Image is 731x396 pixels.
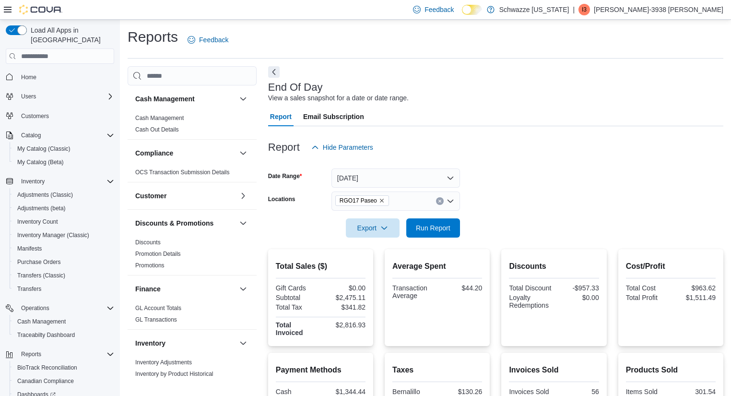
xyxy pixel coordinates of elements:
div: Isaac-3938 Holliday [578,4,590,15]
a: Transfers (Classic) [13,270,69,281]
span: My Catalog (Classic) [17,145,71,153]
span: Inventory [21,178,45,185]
button: Run Report [406,218,460,238]
span: Run Report [416,223,450,233]
p: | [573,4,575,15]
p: [PERSON_NAME]-3938 [PERSON_NAME] [594,4,723,15]
div: $0.00 [556,294,599,301]
div: -$957.33 [556,284,599,292]
span: Inventory Count [17,218,58,226]
button: Discounts & Promotions [237,217,249,229]
span: Manifests [17,245,42,252]
span: Transfers [17,285,41,293]
a: Inventory Manager (Classic) [13,229,93,241]
button: Transfers [10,282,118,296]
button: Purchase Orders [10,255,118,269]
span: Export [352,218,394,238]
span: My Catalog (Beta) [17,158,64,166]
span: Adjustments (beta) [17,204,66,212]
span: Catalog [17,130,114,141]
a: GL Account Totals [135,305,181,312]
h2: Invoices Sold [509,364,599,376]
div: $0.00 [322,284,365,292]
span: Feedback [424,5,454,14]
span: Inventory Manager (Classic) [13,229,114,241]
h3: Discounts & Promotions [135,218,213,228]
a: Traceabilty Dashboard [13,329,79,341]
span: Adjustments (beta) [13,203,114,214]
a: My Catalog (Classic) [13,143,74,155]
button: Operations [2,301,118,315]
span: Inventory Count [13,216,114,228]
div: Finance [128,302,257,329]
span: Manifests [13,243,114,254]
a: Cash Management [13,316,70,327]
span: RGO17 Paseo [340,196,377,205]
button: Finance [135,284,236,294]
span: Inventory Adjustments [135,359,192,366]
span: Adjustments (Classic) [13,189,114,201]
span: Cash Management [13,316,114,327]
a: Promotions [135,262,165,269]
h3: Compliance [135,148,173,158]
button: Manifests [10,242,118,255]
span: Customers [21,112,49,120]
div: Compliance [128,167,257,182]
a: GL Transactions [135,316,177,323]
button: Reports [2,348,118,361]
button: Cash Management [10,315,118,328]
span: Report [270,107,292,126]
span: Promotions [135,262,165,269]
div: Invoices Sold [509,388,552,396]
div: $341.82 [322,303,365,311]
span: Inventory Manager (Classic) [17,231,89,239]
a: Canadian Compliance [13,375,78,387]
label: Locations [268,195,295,203]
span: Traceabilty Dashboard [17,331,75,339]
button: Next [268,66,280,78]
span: Cash Management [135,114,184,122]
button: Inventory [2,175,118,188]
span: Transfers (Classic) [13,270,114,281]
span: Email Subscription [303,107,364,126]
a: Cash Management [135,115,184,121]
h2: Total Sales ($) [276,261,365,272]
button: Discounts & Promotions [135,218,236,228]
button: Catalog [17,130,45,141]
button: Transfers (Classic) [10,269,118,282]
span: RGO17 Paseo [335,195,389,206]
a: Discounts [135,239,161,246]
div: 56 [556,388,599,396]
a: Promotion Details [135,251,181,257]
span: Operations [21,304,49,312]
button: Cash Management [135,94,236,104]
span: Users [17,91,114,102]
h3: End Of Day [268,82,323,93]
input: Dark Mode [462,5,482,15]
div: $44.20 [439,284,483,292]
div: $130.26 [439,388,483,396]
button: Cash Management [237,93,249,105]
button: Reports [17,348,45,360]
button: [DATE] [331,168,460,188]
div: $1,511.49 [672,294,716,301]
span: Catalog [21,132,41,139]
div: Loyalty Redemptions [509,294,552,309]
span: Reports [21,350,41,358]
span: Discounts [135,239,161,246]
button: Traceabilty Dashboard [10,328,118,342]
span: Promotion Details [135,250,181,258]
span: My Catalog (Beta) [13,156,114,168]
a: Inventory Count Details [135,382,195,389]
a: Adjustments (Classic) [13,189,77,201]
span: Home [17,71,114,83]
span: Operations [17,302,114,314]
div: Cash [276,388,319,396]
h3: Report [268,142,300,153]
a: BioTrack Reconciliation [13,362,81,373]
img: Cova [19,5,62,14]
div: Cash Management [128,112,257,139]
span: Purchase Orders [17,258,61,266]
button: Compliance [135,148,236,158]
div: View a sales snapshot for a date or date range. [268,93,409,103]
